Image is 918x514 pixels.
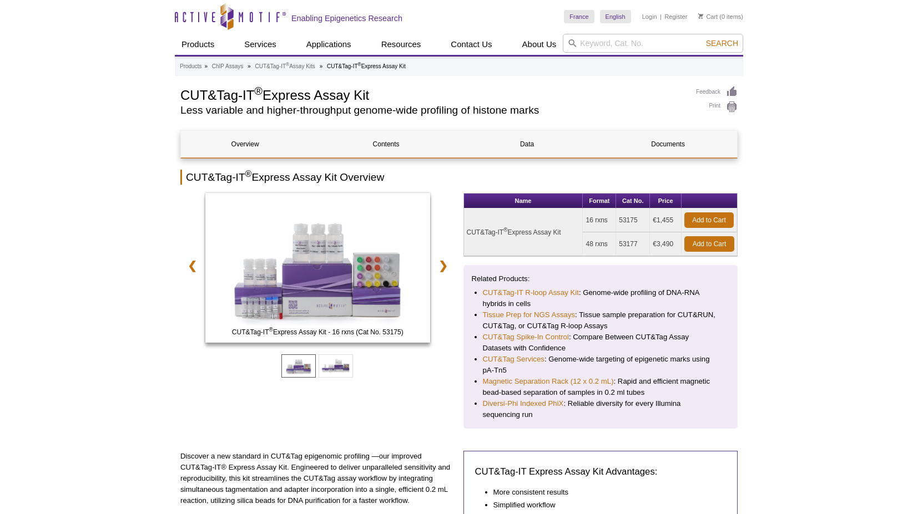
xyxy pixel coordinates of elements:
[696,86,738,98] a: Feedback
[483,398,564,409] a: Diversi-Phi Indexed PhiX
[483,287,579,298] a: CUT&Tag-IT R-loop Assay Kit
[375,34,428,55] a: Resources
[463,131,591,157] a: Data
[180,62,201,72] a: Products
[180,170,738,185] h2: CUT&Tag-IT Express Assay Kit Overview
[696,101,738,113] a: Print
[483,398,719,420] li: : Reliable diversity for every Illumina sequencing run
[358,62,361,67] sup: ®
[180,105,685,115] h2: Less variable and higher-throughput genome-wide profiling of histone marks
[616,232,650,256] td: 53177
[616,208,650,232] td: 53175
[650,208,682,232] td: €1,455
[205,193,430,343] img: CUT&Tag-IT Express Assay Kit - 16 rxns
[483,354,544,365] a: CUT&Tag Services
[464,208,583,256] td: CUT&Tag-IT Express Assay Kit
[204,63,208,69] li: »
[212,62,244,72] a: ChIP Assays
[327,63,406,69] li: CUT&Tag-IT Express Assay Kit
[291,13,402,23] h2: Enabling Epigenetics Research
[254,85,263,97] sup: ®
[269,327,273,333] sup: ®
[564,10,594,23] a: France
[286,62,289,67] sup: ®
[483,354,719,376] li: : Genome-wide targeting of epigenetic marks using pA-Tn5
[660,10,662,23] li: |
[472,273,730,284] p: Related Products:
[483,309,719,332] li: : Tissue sample preparation for CUT&RUN, CUT&Tag, or CUT&Tag R-loop Assays
[175,34,221,55] a: Products
[300,34,358,55] a: Applications
[698,10,743,23] li: (0 items)
[238,34,283,55] a: Services
[483,287,719,309] li: : Genome-wide profiling of DNA-RNA hybrids in cells
[322,131,450,157] a: Contents
[604,131,732,157] a: Documents
[684,212,734,228] a: Add to Cart
[431,253,455,278] a: ❯
[583,208,616,232] td: 16 rxns
[320,63,323,69] li: »
[483,309,576,320] a: Tissue Prep for NGS Assays
[475,465,727,479] h3: CUT&Tag-IT Express Assay Kit Advantages:
[600,10,631,23] a: English
[444,34,498,55] a: Contact Us
[493,487,715,498] li: More consistent results
[583,232,616,256] td: 48 rxns
[483,332,719,354] li: : Compare Between CUT&Tag Assay Datasets with Confidence
[503,227,507,233] sup: ®
[208,327,427,338] span: CUT&Tag-IT Express Assay Kit - 16 rxns (Cat No. 53175)
[684,236,734,252] a: Add to Cart
[255,62,315,72] a: CUT&Tag-IT®Assay Kits
[180,451,455,506] p: Discover a new standard in CUT&Tag epigenomic profiling —our improved CUT&Tag-IT® Express Assay K...
[516,34,563,55] a: About Us
[664,13,687,21] a: Register
[563,34,743,53] input: Keyword, Cat. No.
[483,332,569,343] a: CUT&Tag Spike-In Control
[205,193,430,346] a: CUT&Tag-IT Express Assay Kit - 16 rxns
[248,63,251,69] li: »
[180,86,685,103] h1: CUT&Tag-IT Express Assay Kit
[181,131,309,157] a: Overview
[698,13,718,21] a: Cart
[483,376,719,398] li: : Rapid and efficient magnetic bead-based separation of samples in 0.2 ml tubes
[650,232,682,256] td: €3,490
[703,38,742,48] button: Search
[616,194,650,208] th: Cat No.
[464,194,583,208] th: Name
[698,13,703,19] img: Your Cart
[483,376,614,387] a: Magnetic Separation Rack (12 x 0.2 mL)
[650,194,682,208] th: Price
[493,500,715,511] li: Simplified workflow
[642,13,657,21] a: Login
[706,39,738,48] span: Search
[180,253,204,278] a: ❮
[583,194,616,208] th: Format
[245,169,252,179] sup: ®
